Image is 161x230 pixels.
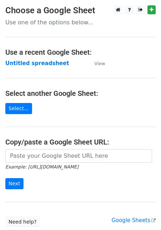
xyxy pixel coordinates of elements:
input: Paste your Google Sheet URL here [5,149,152,163]
p: Use one of the options below... [5,19,156,26]
a: Need help? [5,216,40,227]
a: Google Sheets [111,217,156,224]
a: Untitled spreadsheet [5,60,69,67]
small: Example: [URL][DOMAIN_NAME] [5,164,78,170]
small: View [94,61,105,66]
h4: Copy/paste a Google Sheet URL: [5,138,156,146]
input: Next [5,178,24,189]
h3: Choose a Google Sheet [5,5,156,16]
h4: Use a recent Google Sheet: [5,48,156,57]
a: Select... [5,103,32,114]
a: View [87,60,105,67]
h4: Select another Google Sheet: [5,89,156,98]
